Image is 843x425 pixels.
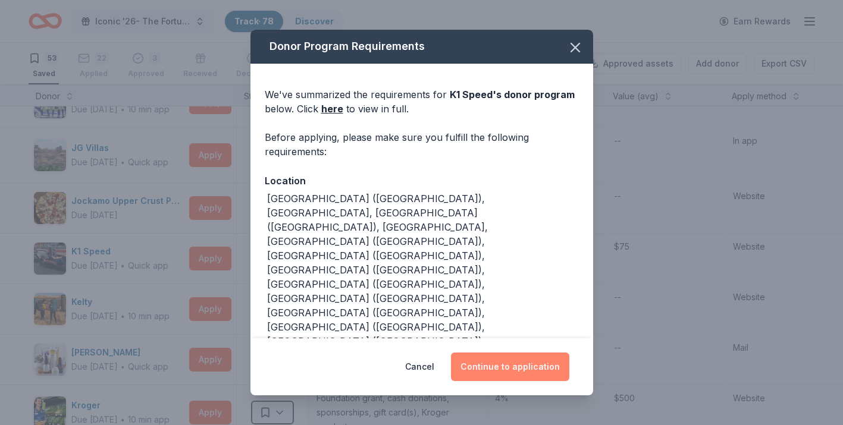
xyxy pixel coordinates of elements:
[451,352,569,381] button: Continue to application
[265,173,579,188] div: Location
[321,102,343,116] a: here
[405,352,434,381] button: Cancel
[450,89,575,100] span: K1 Speed 's donor program
[250,30,593,64] div: Donor Program Requirements
[265,130,579,159] div: Before applying, please make sure you fulfill the following requirements:
[265,87,579,116] div: We've summarized the requirements for below. Click to view in full.
[267,191,579,420] div: [GEOGRAPHIC_DATA] ([GEOGRAPHIC_DATA]), [GEOGRAPHIC_DATA], [GEOGRAPHIC_DATA] ([GEOGRAPHIC_DATA]), ...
